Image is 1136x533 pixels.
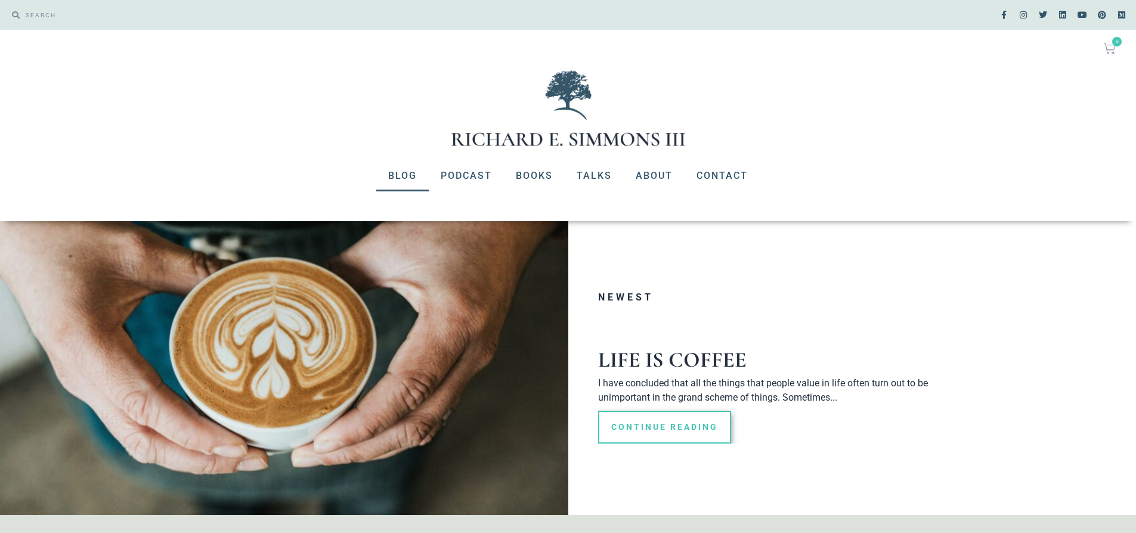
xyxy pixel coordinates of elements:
[598,376,980,405] p: I have concluded that all the things that people value in life often turn out to be unimportant i...
[1112,37,1122,47] span: 0
[565,160,624,191] a: Talks
[598,347,747,373] a: Life is Coffee
[624,160,685,191] a: About
[20,6,562,24] input: SEARCH
[504,160,565,191] a: Books
[598,293,980,302] h3: Newest
[376,160,429,191] a: Blog
[1089,36,1130,62] a: 0
[429,160,504,191] a: Podcast
[685,160,760,191] a: Contact
[598,411,731,444] a: Read more about Life is Coffee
